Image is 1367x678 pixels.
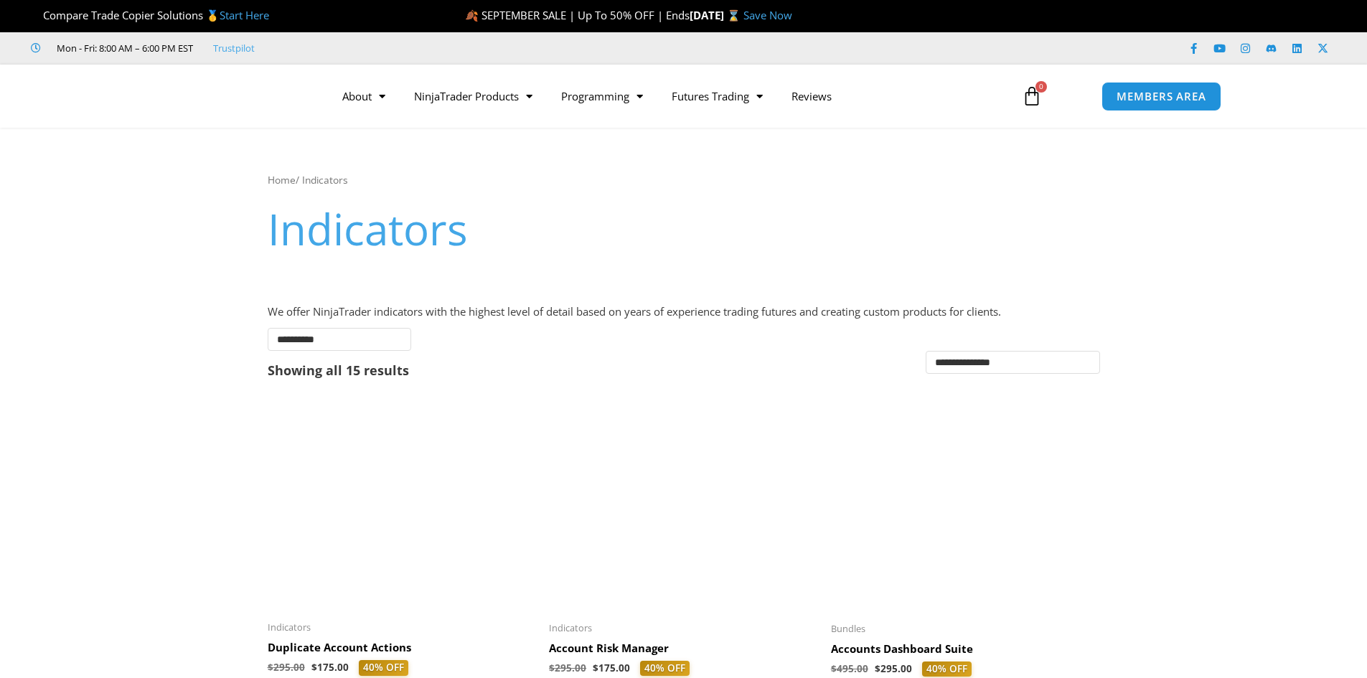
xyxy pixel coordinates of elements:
img: Account Risk Manager [549,400,817,613]
bdi: 295.00 [268,661,305,674]
h2: Duplicate Account Actions [268,641,535,655]
a: 0 [1000,75,1063,117]
span: 40% OFF [922,661,972,677]
select: Shop order [926,351,1100,374]
a: Save Now [743,8,792,22]
span: MEMBERS AREA [1117,91,1206,102]
span: 40% OFF [640,661,690,677]
img: 🏆 [32,10,42,21]
a: Home [268,173,296,187]
a: Duplicate Account Actions [268,641,535,660]
span: $ [593,661,598,674]
bdi: 175.00 [311,661,349,674]
a: Reviews [777,80,846,113]
span: $ [311,661,317,674]
span: 0 [1035,81,1047,93]
span: Indicators [268,621,535,634]
a: About [328,80,400,113]
span: Bundles [831,623,1099,635]
span: $ [875,662,880,675]
span: Mon - Fri: 8:00 AM – 6:00 PM EST [53,39,193,57]
h1: Indicators [268,199,1100,259]
h2: Accounts Dashboard Suite [831,642,1099,656]
p: We offer NinjaTrader indicators with the highest level of detail based on years of experience tra... [268,302,1100,322]
a: MEMBERS AREA [1101,82,1221,111]
span: $ [268,661,273,674]
bdi: 295.00 [549,661,586,674]
a: Start Here [220,8,269,22]
strong: [DATE] ⌛ [690,8,743,22]
img: Accounts Dashboard Suite [831,400,1099,613]
span: $ [831,662,837,675]
bdi: 175.00 [593,661,630,674]
a: NinjaTrader Products [400,80,547,113]
nav: Breadcrumb [268,171,1100,189]
img: Duplicate Account Actions [268,400,535,613]
nav: Menu [328,80,1005,113]
h2: Account Risk Manager [549,641,817,656]
bdi: 495.00 [831,662,868,675]
bdi: 295.00 [875,662,912,675]
span: Indicators [549,622,817,634]
span: $ [549,661,555,674]
img: LogoAI [146,70,300,122]
span: 40% OFF [359,660,408,676]
p: Showing all 15 results [268,364,409,377]
span: 🍂 SEPTEMBER SALE | Up To 50% OFF | Ends [465,8,690,22]
a: Futures Trading [657,80,777,113]
a: Account Risk Manager [549,641,817,661]
span: Compare Trade Copier Solutions 🥇 [31,8,269,22]
a: Programming [547,80,657,113]
a: Trustpilot [213,39,255,57]
a: Accounts Dashboard Suite [831,642,1099,661]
